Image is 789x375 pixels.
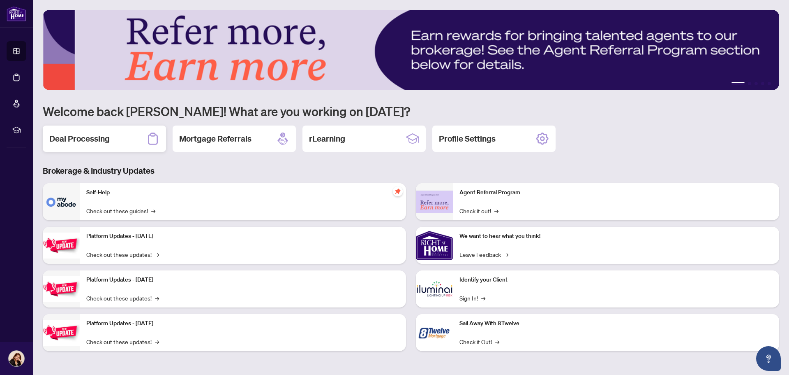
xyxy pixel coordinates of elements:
span: → [155,337,159,346]
button: 3 [754,82,758,85]
button: 1 [731,82,745,85]
h2: Profile Settings [439,133,496,144]
a: Sign In!→ [459,293,485,303]
a: Check out these guides!→ [86,206,155,215]
span: → [504,250,508,259]
a: Check out these updates!→ [86,250,159,259]
a: Check out these updates!→ [86,293,159,303]
span: → [155,293,159,303]
img: Self-Help [43,183,80,220]
img: Platform Updates - July 21, 2025 [43,233,80,259]
img: logo [7,6,26,21]
p: Platform Updates - [DATE] [86,275,399,284]
h2: Deal Processing [49,133,110,144]
h1: Welcome back [PERSON_NAME]! What are you working on [DATE]? [43,103,779,119]
h2: rLearning [309,133,345,144]
a: Check out these updates!→ [86,337,159,346]
a: Check it out!→ [459,206,498,215]
p: Platform Updates - [DATE] [86,232,399,241]
p: Sail Away With 8Twelve [459,319,773,328]
p: Self-Help [86,188,399,197]
img: We want to hear what you think! [416,227,453,264]
button: 4 [761,82,764,85]
a: Check it Out!→ [459,337,499,346]
img: Agent Referral Program [416,191,453,213]
a: Leave Feedback→ [459,250,508,259]
button: 5 [768,82,771,85]
p: Platform Updates - [DATE] [86,319,399,328]
img: Sail Away With 8Twelve [416,314,453,351]
h3: Brokerage & Industry Updates [43,165,779,177]
p: Identify your Client [459,275,773,284]
span: → [151,206,155,215]
img: Slide 0 [43,10,779,90]
img: Identify your Client [416,270,453,307]
p: Agent Referral Program [459,188,773,197]
button: Open asap [756,346,781,371]
button: 2 [748,82,751,85]
img: Profile Icon [9,351,24,366]
span: → [495,337,499,346]
span: → [155,250,159,259]
span: → [481,293,485,303]
img: Platform Updates - June 23, 2025 [43,320,80,346]
span: pushpin [393,186,403,196]
span: → [494,206,498,215]
p: We want to hear what you think! [459,232,773,241]
h2: Mortgage Referrals [179,133,251,144]
img: Platform Updates - July 8, 2025 [43,276,80,302]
